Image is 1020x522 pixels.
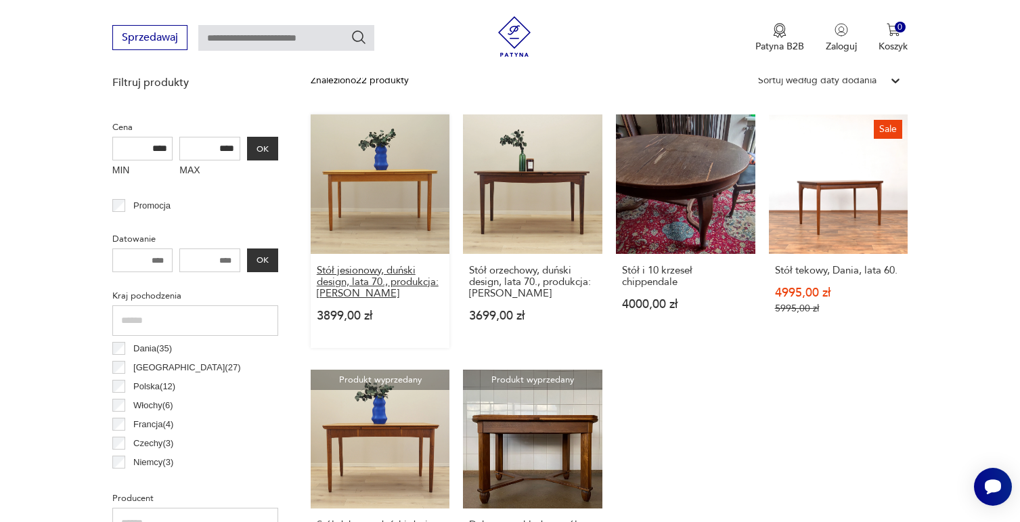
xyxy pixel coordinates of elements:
p: Cena [112,120,278,135]
a: Stół jesionowy, duński design, lata 70., produkcja: DaniaStół jesionowy, duński design, lata 70.,... [311,114,450,348]
p: Zaloguj [826,40,857,53]
label: MIN [112,160,173,182]
p: 4995,00 zł [775,287,902,299]
img: Ikona koszyka [887,23,900,37]
p: Francja ( 4 ) [133,417,173,432]
a: Stół orzechowy, duński design, lata 70., produkcja: DaniaStół orzechowy, duński design, lata 70.,... [463,114,602,348]
button: Patyna B2B [755,23,804,53]
a: Ikona medaluPatyna B2B [755,23,804,53]
div: Znaleziono 22 produkty [311,73,409,88]
p: 3699,00 zł [469,310,596,322]
a: Stół i 10 krzeseł chippendaleStół i 10 krzeseł chippendale4000,00 zł [616,114,755,348]
img: Ikona medalu [773,23,786,38]
h3: Stół tekowy, Dania, lata 60. [775,265,902,276]
h3: Stół i 10 krzeseł chippendale [622,265,749,288]
label: MAX [179,160,240,182]
img: Ikonka użytkownika [835,23,848,37]
button: Szukaj [351,29,367,45]
p: Czechy ( 3 ) [133,436,173,451]
p: 5995,00 zł [775,303,902,314]
p: Kraj pochodzenia [112,288,278,303]
p: Filtruj produkty [112,75,278,90]
p: Polska ( 12 ) [133,379,175,394]
h3: Stół orzechowy, duński design, lata 70., produkcja: [PERSON_NAME] [469,265,596,299]
p: Dania ( 35 ) [133,341,172,356]
p: 4000,00 zł [622,299,749,310]
p: [GEOGRAPHIC_DATA] ( 27 ) [133,360,240,375]
div: 0 [895,22,906,33]
p: Promocja [133,198,171,213]
a: Sprzedawaj [112,34,187,43]
button: OK [247,248,278,272]
p: 3899,00 zł [317,310,444,322]
p: Włochy ( 6 ) [133,398,173,413]
iframe: Smartsupp widget button [974,468,1012,506]
p: Datowanie [112,232,278,246]
div: Sortuj według daty dodania [758,73,877,88]
button: 0Koszyk [879,23,908,53]
button: Zaloguj [826,23,857,53]
h3: Stół jesionowy, duński design, lata 70., produkcja: [PERSON_NAME] [317,265,444,299]
p: Niemcy ( 3 ) [133,455,173,470]
img: Patyna - sklep z meblami i dekoracjami vintage [494,16,535,57]
p: Producent [112,491,278,506]
p: Szwecja ( 3 ) [133,474,177,489]
button: Sprzedawaj [112,25,187,50]
a: SaleStół tekowy, Dania, lata 60.Stół tekowy, Dania, lata 60.4995,00 zł5995,00 zł [769,114,908,348]
p: Patyna B2B [755,40,804,53]
button: OK [247,137,278,160]
p: Koszyk [879,40,908,53]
